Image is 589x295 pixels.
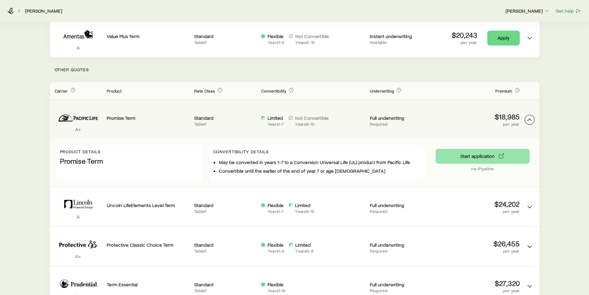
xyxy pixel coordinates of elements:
[295,202,314,208] p: Limited
[60,149,198,154] p: Product details
[295,115,329,121] p: Not Convertible
[437,249,520,254] p: per year
[370,40,432,45] p: Available
[107,281,190,288] p: Term Essential
[267,115,284,121] p: Limited
[55,214,102,220] p: A
[437,112,520,121] p: $18,985
[555,7,582,15] button: Get help
[261,88,286,93] span: Convertibility
[50,57,540,82] p: Other Quotes
[506,8,550,14] p: [PERSON_NAME]
[437,209,520,214] p: per year
[55,88,68,93] span: Carrier
[219,159,420,165] li: May be converted in years 1-7 to a Conversion Universal Life (UL) product from Pacific Life
[295,242,313,248] p: Limited
[194,242,256,248] p: Standard
[267,249,284,254] p: Years 1 - 5
[55,126,102,132] p: A+
[194,202,256,208] p: Standard
[370,249,432,254] p: Required
[194,33,256,39] p: Standard
[370,33,432,39] p: Instant underwriting
[436,149,530,164] button: via iPipeline
[370,209,432,214] p: Required
[55,253,102,259] p: A+
[213,149,420,154] p: Convertibility Details
[194,288,256,293] p: Table F
[295,209,314,214] p: Years 8 - 10
[267,281,285,288] p: Flexible
[295,33,329,39] p: Not Convertible
[194,209,256,214] p: Table F
[295,249,313,254] p: Years 6 - 8
[267,209,284,214] p: Years 1 - 7
[505,7,550,15] button: [PERSON_NAME]
[437,122,520,127] p: per year
[437,279,520,288] p: $27,320
[194,281,256,288] p: Standard
[436,166,530,171] p: via iPipeline
[437,200,520,208] p: $24,202
[107,88,122,93] span: Product
[219,168,420,174] li: Convertible until the earlier of the end of year 7 or age [DEMOGRAPHIC_DATA]
[295,40,329,45] p: Years 6 - 10
[267,122,284,127] p: Years 1 - 7
[50,3,540,57] div: Term quotes
[370,88,394,93] span: Underwriting
[370,122,432,127] p: Required
[495,88,512,93] span: Premium
[194,40,256,45] p: Table F
[370,242,432,248] p: Full underwriting
[452,31,477,39] p: $20,243
[25,8,62,14] a: [PERSON_NAME]
[267,288,285,293] p: Years 1 - 10
[107,115,190,121] p: Promise Term
[295,122,329,127] p: Years 8 - 10
[370,202,432,208] p: Full underwriting
[194,88,215,93] span: Rate Class
[267,202,284,208] p: Flexible
[487,31,520,46] a: Apply
[267,40,284,45] p: Years 1 - 5
[55,45,102,51] p: A
[60,157,198,165] p: Promise Term
[267,33,284,39] p: Flexible
[194,122,256,127] p: Table F
[107,202,190,208] p: Lincoln LifeElements Level Term
[437,288,520,293] p: per year
[437,239,520,248] p: $26,455
[107,33,190,39] p: Value Plus Term
[267,242,284,248] p: Flexible
[370,281,432,288] p: Full underwriting
[194,115,256,121] p: Standard
[107,242,190,248] p: Protective Classic Choice Term
[370,115,432,121] p: Full underwriting
[452,40,477,45] p: per year
[370,288,432,293] p: Required
[194,249,256,254] p: Table F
